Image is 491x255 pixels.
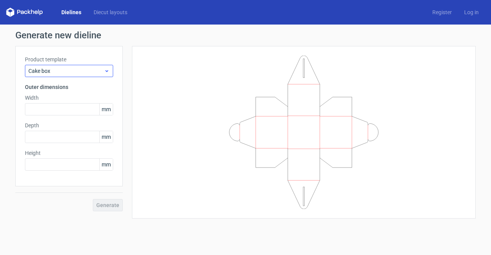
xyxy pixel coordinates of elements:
a: Diecut layouts [87,8,133,16]
label: Product template [25,56,113,63]
a: Log in [458,8,485,16]
label: Height [25,149,113,157]
label: Depth [25,122,113,129]
span: mm [99,159,113,170]
label: Width [25,94,113,102]
span: mm [99,131,113,143]
a: Register [426,8,458,16]
span: mm [99,104,113,115]
span: Cake box [28,67,104,75]
h3: Outer dimensions [25,83,113,91]
a: Dielines [55,8,87,16]
h1: Generate new dieline [15,31,476,40]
